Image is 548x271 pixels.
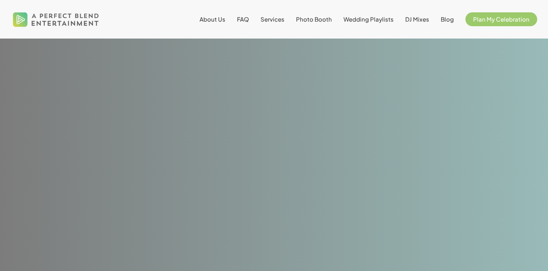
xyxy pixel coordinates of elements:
span: DJ Mixes [405,15,429,23]
a: Services [260,16,284,22]
a: About Us [200,16,225,22]
a: FAQ [237,16,249,22]
span: FAQ [237,15,249,23]
span: Blog [441,15,454,23]
img: A Perfect Blend Entertainment [11,5,101,33]
span: Photo Booth [296,15,332,23]
span: Plan My Celebration [473,15,529,23]
span: Services [260,15,284,23]
a: DJ Mixes [405,16,429,22]
span: Wedding Playlists [343,15,394,23]
a: Plan My Celebration [465,16,537,22]
span: About Us [200,15,225,23]
a: Wedding Playlists [343,16,394,22]
a: Photo Booth [296,16,332,22]
a: Blog [441,16,454,22]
